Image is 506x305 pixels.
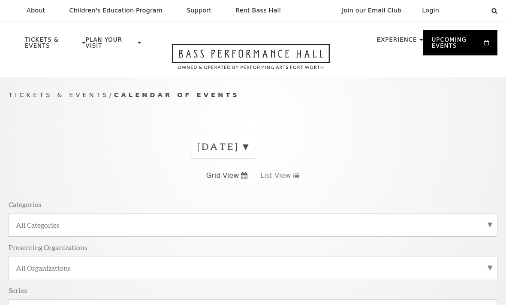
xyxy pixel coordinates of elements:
[432,37,482,53] p: Upcoming Events
[27,7,45,14] p: About
[9,90,497,101] p: /
[187,7,211,14] p: Support
[16,220,490,229] label: All Categories
[206,171,239,180] span: Grid View
[86,37,136,53] p: Plan Your Visit
[114,91,240,98] span: Calendar of Events
[69,7,163,14] p: Children's Education Program
[9,243,87,252] p: Presenting Organizations
[377,37,417,47] p: Experience
[25,37,80,53] p: Tickets & Events
[9,91,109,98] span: Tickets & Events
[9,200,41,209] p: Categories
[197,140,248,153] label: [DATE]
[16,263,490,272] label: All Organizations
[235,7,281,14] p: Rent Bass Hall
[9,286,27,295] p: Series
[260,171,291,180] span: List View
[453,6,483,15] select: Select:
